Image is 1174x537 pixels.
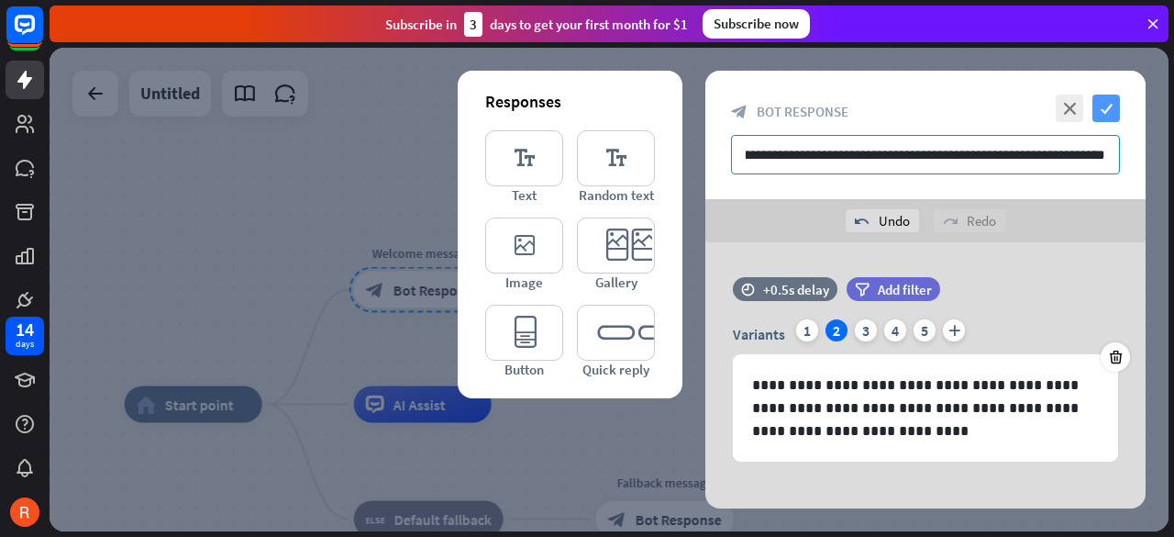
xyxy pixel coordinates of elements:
[15,7,70,62] button: Open LiveChat chat widget
[855,319,877,341] div: 3
[16,321,34,338] div: 14
[943,319,965,341] i: plus
[943,214,958,229] i: redo
[763,281,829,298] div: +0.5s delay
[741,283,755,296] i: time
[1092,95,1120,122] i: check
[731,104,748,120] i: block_bot_response
[757,103,848,120] span: Bot Response
[6,317,44,355] a: 14 days
[703,9,810,39] div: Subscribe now
[855,283,869,296] i: filter
[16,338,34,351] div: days
[825,319,847,341] div: 2
[796,319,818,341] div: 1
[878,281,932,298] span: Add filter
[934,209,1005,232] div: Redo
[846,209,919,232] div: Undo
[1056,95,1083,122] i: close
[884,319,906,341] div: 4
[733,325,785,343] span: Variants
[914,319,936,341] div: 5
[385,12,688,37] div: Subscribe in days to get your first month for $1
[464,12,482,37] div: 3
[855,214,869,229] i: undo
